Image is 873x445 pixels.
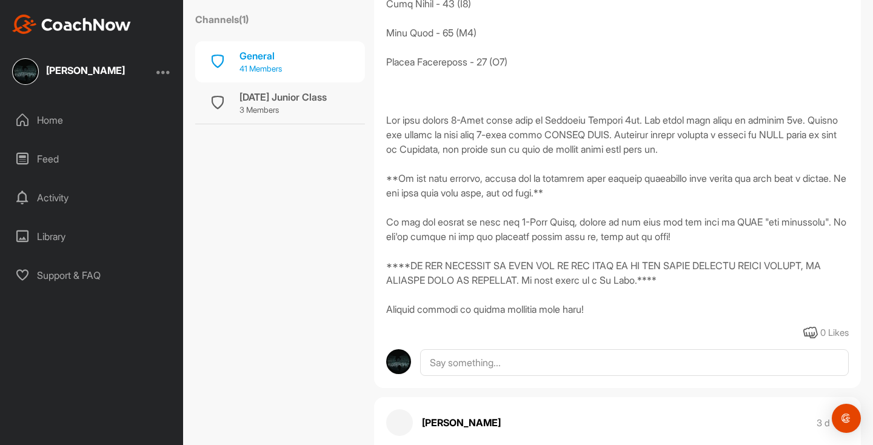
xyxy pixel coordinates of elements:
div: Feed [7,144,178,174]
div: [DATE] Junior Class [239,90,327,104]
div: General [239,49,282,63]
div: 0 Likes [820,326,849,340]
div: Home [7,105,178,135]
img: square_93c1fe013d144a074f72f012ab329f28.jpg [12,58,39,85]
div: Activity [7,182,178,213]
img: avatar [386,349,411,374]
div: Open Intercom Messenger [832,404,861,433]
p: 3 d [817,417,830,429]
p: 41 Members [239,63,282,75]
div: Support & FAQ [7,260,178,290]
div: Library [7,221,178,252]
p: [PERSON_NAME] [422,415,501,430]
img: CoachNow [12,15,131,34]
label: Channels ( 1 ) [195,12,249,27]
div: [PERSON_NAME] [46,65,125,75]
p: 3 Members [239,104,327,116]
